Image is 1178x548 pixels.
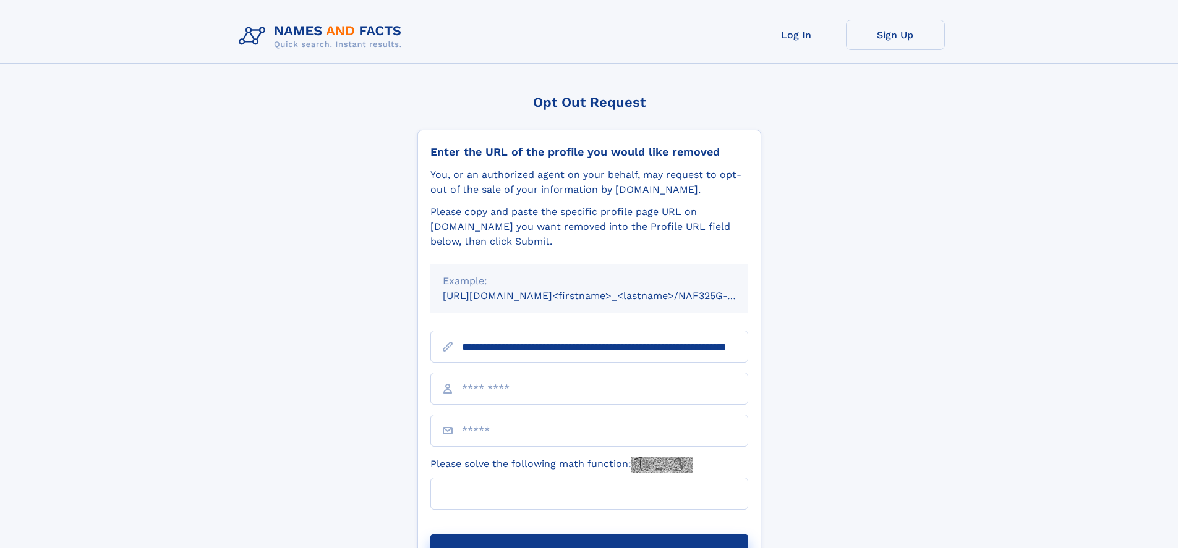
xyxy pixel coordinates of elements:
div: Please copy and paste the specific profile page URL on [DOMAIN_NAME] you want removed into the Pr... [430,204,748,249]
label: Please solve the following math function: [430,457,693,473]
small: [URL][DOMAIN_NAME]<firstname>_<lastname>/NAF325G-xxxxxxxx [443,290,772,301]
div: Example: [443,274,736,289]
a: Log In [747,20,846,50]
div: Opt Out Request [417,95,761,110]
div: Enter the URL of the profile you would like removed [430,145,748,159]
div: You, or an authorized agent on your behalf, may request to opt-out of the sale of your informatio... [430,167,748,197]
img: Logo Names and Facts [234,20,412,53]
a: Sign Up [846,20,945,50]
